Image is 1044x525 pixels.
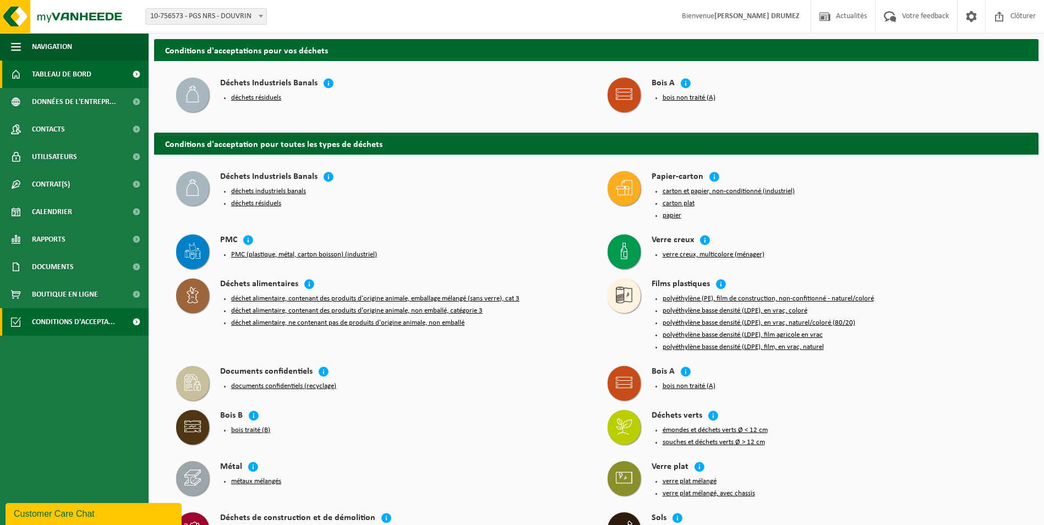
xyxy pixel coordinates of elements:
button: verre creux, multicolore (ménager) [663,250,764,259]
h2: Conditions d'acceptations pour vos déchets [154,39,1038,61]
button: verre plat mélangé [663,477,717,486]
button: documents confidentiels (recyclage) [231,382,336,391]
span: Conditions d'accepta... [32,308,115,336]
button: bois non traité (A) [663,94,715,102]
span: Calendrier [32,198,72,226]
h4: PMC [220,234,237,247]
iframe: chat widget [6,501,184,525]
span: 10-756573 - PGS NRS - DOUVRIN [145,8,267,25]
h4: Bois B [220,410,243,423]
button: carton et papier, non-conditionné (industriel) [663,187,795,196]
button: déchet alimentaire, contenant des produits d'origine animale, non emballé, catégorie 3 [231,307,483,315]
span: Utilisateurs [32,143,77,171]
span: Boutique en ligne [32,281,98,308]
h4: Films plastiques [652,278,710,291]
span: Contrat(s) [32,171,70,198]
button: polyéthylène basse densité (LDPE), en vrac, naturel/coloré (80/20) [663,319,855,327]
button: bois non traité (A) [663,382,715,391]
h4: Verre creux [652,234,694,247]
button: PMC (plastique, métal, carton boisson) (industriel) [231,250,377,259]
h4: Déchets verts [652,410,702,423]
h4: Bois A [652,78,675,90]
button: carton plat [663,199,695,208]
span: Rapports [32,226,65,253]
h4: Verre plat [652,461,688,474]
span: Contacts [32,116,65,143]
strong: [PERSON_NAME] DRUMEZ [714,12,800,20]
button: déchets résiduels [231,94,281,102]
button: déchet alimentaire, ne contenant pas de produits d'origine animale, non emballé [231,319,464,327]
button: déchet alimentaire, contenant des produits d'origine animale, emballage mélangé (sans verre), cat 3 [231,294,520,303]
span: 10-756573 - PGS NRS - DOUVRIN [146,9,266,24]
h4: Déchets Industriels Banals [220,171,318,184]
button: déchets industriels banals [231,187,306,196]
h4: Métal [220,461,242,474]
h4: Déchets alimentaires [220,278,298,291]
span: Tableau de bord [32,61,91,88]
button: souches et déchets verts Ø > 12 cm [663,438,765,447]
span: Documents [32,253,74,281]
h4: Bois A [652,366,675,379]
button: polyéthylène (PE), film de construction, non-confitionné - naturel/coloré [663,294,874,303]
h4: Déchets de construction et de démolition [220,512,375,525]
h4: Documents confidentiels [220,366,313,379]
h4: Sols [652,512,666,525]
h4: Papier-carton [652,171,703,184]
button: émondes et déchets verts Ø < 12 cm [663,426,768,435]
button: polyéthylène basse densité (LDPE), film agricole en vrac [663,331,823,340]
button: papier [663,211,681,220]
span: Navigation [32,33,72,61]
button: polyéthylène basse densité (LDPE), film, en vrac, naturel [663,343,824,352]
button: bois traité (B) [231,426,270,435]
button: polyéthylène basse densité (LDPE), en vrac, coloré [663,307,807,315]
button: déchets résiduels [231,199,281,208]
button: verre plat mélangé, avec chassis [663,489,755,498]
button: métaux mélangés [231,477,281,486]
h4: Déchets Industriels Banals [220,78,318,90]
h2: Conditions d'acceptation pour toutes les types de déchets [154,133,1038,154]
span: Données de l'entrepr... [32,88,116,116]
